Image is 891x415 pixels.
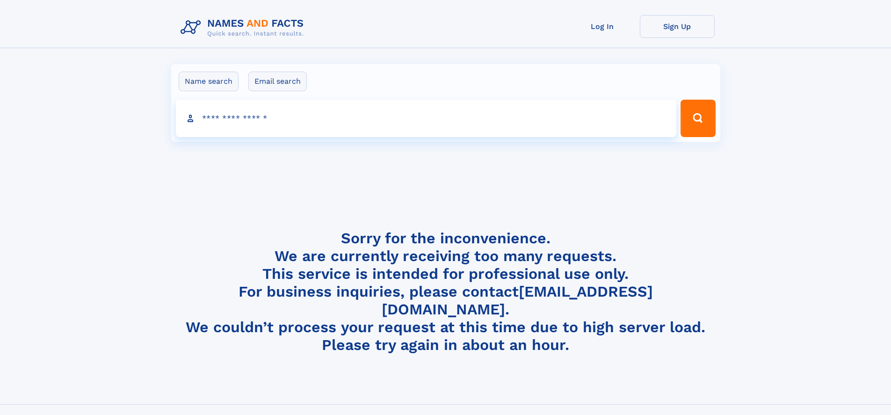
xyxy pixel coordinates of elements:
[681,100,715,137] button: Search Button
[382,283,653,318] a: [EMAIL_ADDRESS][DOMAIN_NAME]
[640,15,715,38] a: Sign Up
[177,229,715,354] h4: Sorry for the inconvenience. We are currently receiving too many requests. This service is intend...
[179,72,239,91] label: Name search
[176,100,677,137] input: search input
[565,15,640,38] a: Log In
[248,72,307,91] label: Email search
[177,15,311,40] img: Logo Names and Facts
